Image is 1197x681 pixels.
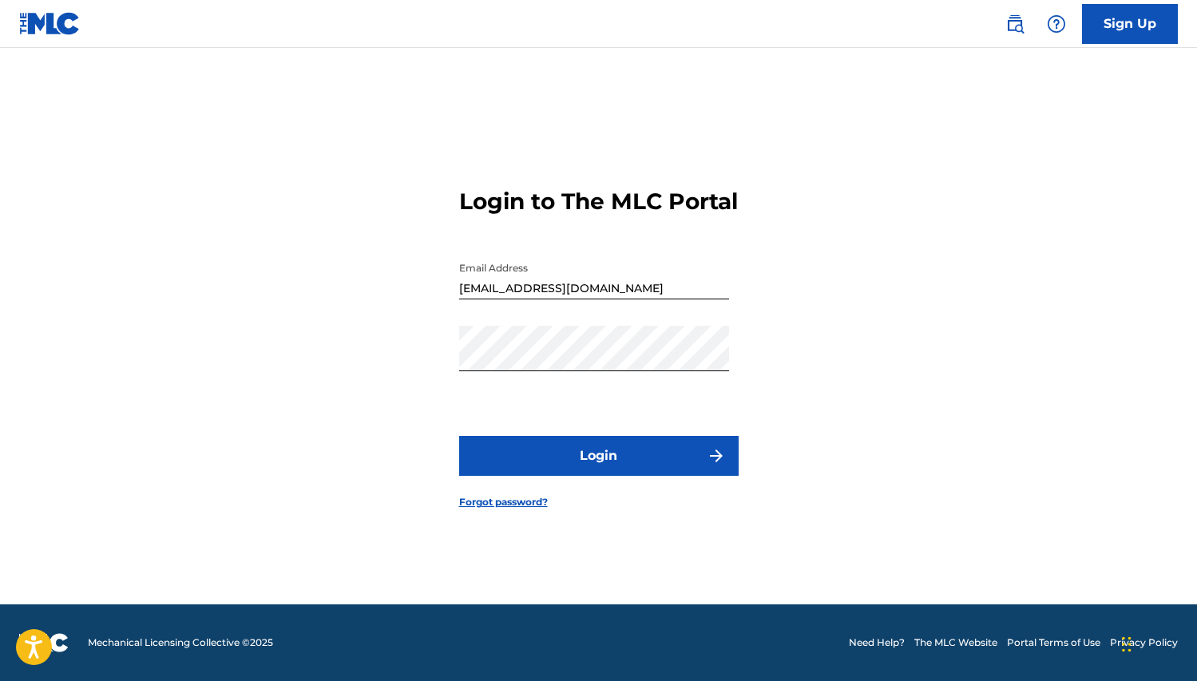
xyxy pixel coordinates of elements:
a: Need Help? [849,635,905,650]
a: The MLC Website [914,635,997,650]
a: Public Search [999,8,1031,40]
img: MLC Logo [19,12,81,35]
h3: Login to The MLC Portal [459,188,738,216]
a: Forgot password? [459,495,548,509]
a: Sign Up [1082,4,1178,44]
img: help [1047,14,1066,34]
a: Portal Terms of Use [1007,635,1100,650]
img: search [1005,14,1025,34]
a: Privacy Policy [1110,635,1178,650]
div: Help [1040,8,1072,40]
button: Login [459,436,739,476]
div: Drag [1122,620,1132,668]
span: Mechanical Licensing Collective © 2025 [88,635,273,650]
iframe: Chat Widget [1117,604,1197,681]
img: f7272a7cc735f4ea7f67.svg [707,446,726,465]
img: logo [19,633,69,652]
